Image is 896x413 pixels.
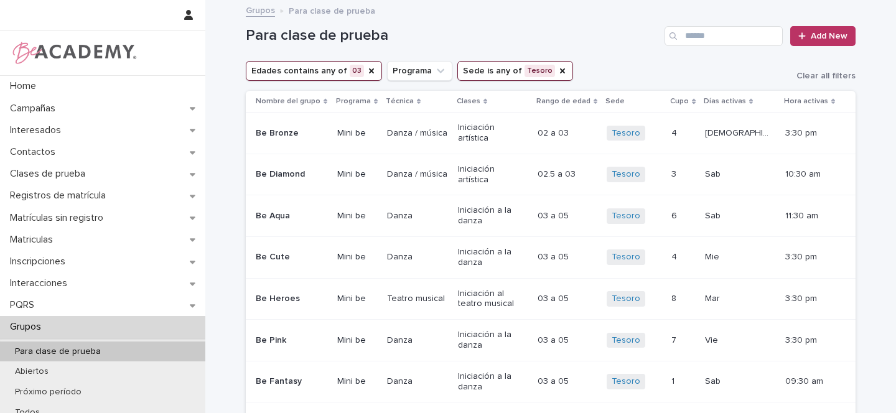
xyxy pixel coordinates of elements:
a: Add New [790,26,856,46]
span: Add New [811,32,847,40]
p: Para clase de prueba [289,3,375,17]
p: Be Aqua [256,211,325,221]
button: Edades [246,61,382,81]
a: Tesoro [612,169,640,180]
tr: Be PinkMini beDanzaIniciación a la danza03 a 0503 a 05 Tesoro 77 VieVie 3:30 pm [246,320,856,361]
p: 3 [671,167,679,180]
img: WPrjXfSUmiLcdUfaYY4Q [10,40,138,65]
p: Mar [705,291,722,304]
p: Inscripciones [5,256,75,267]
p: Danza [387,335,448,346]
p: Grupos [5,321,51,333]
p: Hora activas [784,95,828,108]
button: Clear all filters [786,72,856,80]
p: 09:30 am [785,376,836,387]
p: 3:30 pm [785,252,836,262]
p: 11:30 am [785,211,836,221]
tr: Be FantasyMini beDanzaIniciación a la danza03 a 0503 a 05 Tesoro 11 SabSab 09:30 am [246,361,856,402]
p: Contactos [5,146,65,158]
p: 03 a 05 [538,291,571,304]
p: Mini be [337,335,377,346]
a: Grupos [246,2,275,17]
p: Matriculas [5,234,63,246]
a: Tesoro [612,211,640,221]
p: Danza / música [387,128,448,139]
p: 3:30 pm [785,128,836,139]
p: Mini be [337,376,377,387]
p: 03 a 05 [538,249,571,262]
p: Próximo período [5,387,91,397]
p: Iniciación a la danza [458,205,527,226]
p: Vie [705,333,721,346]
p: 03 a 05 [538,208,571,221]
p: Danza [387,252,448,262]
a: Tesoro [612,376,640,387]
p: Be Pink [256,335,325,346]
input: Search [665,26,783,46]
p: Be Bronze [256,128,325,139]
button: Programa [387,61,452,81]
p: 10:30 am [785,169,836,180]
tr: Be CuteMini beDanzaIniciación a la danza03 a 0503 a 05 Tesoro 44 MieMie 3:30 pm [246,236,856,278]
p: Iniciación a la danza [458,247,527,268]
p: Matrículas sin registro [5,212,113,224]
p: Clases [457,95,480,108]
p: Mini be [337,169,377,180]
p: 6 [671,208,679,221]
p: Mini be [337,252,377,262]
p: Danza [387,376,448,387]
p: Danza / música [387,169,448,180]
a: Tesoro [612,252,640,262]
a: Tesoro [612,128,640,139]
p: 03 a 05 [538,374,571,387]
p: Sede [605,95,625,108]
p: Teatro musical [387,294,448,304]
p: Iniciación al teatro musical [458,289,527,310]
a: Tesoro [612,335,640,346]
p: Registros de matrícula [5,190,116,202]
tr: Be HeroesMini beTeatro musicalIniciación al teatro musical03 a 0503 a 05 Tesoro 88 MarMar 3:30 pm [246,278,856,320]
p: Interacciones [5,277,77,289]
p: Mini be [337,294,377,304]
p: Campañas [5,103,65,114]
button: Sede [457,61,573,81]
p: Mini be [337,211,377,221]
tr: Be BronzeMini beDanza / músicaIniciación artística02 a 0302 a 03 Tesoro 44 [DEMOGRAPHIC_DATA][DEM... [246,113,856,154]
p: Mie [705,249,722,262]
p: Be Fantasy [256,376,325,387]
p: Programa [336,95,371,108]
p: Nombre del grupo [256,95,320,108]
p: Sab [705,374,723,387]
p: 4 [671,249,679,262]
p: 7 [671,333,679,346]
p: 4 [671,126,679,139]
p: Días activas [704,95,746,108]
p: [DEMOGRAPHIC_DATA] [705,126,777,139]
p: 1 [671,374,677,387]
p: Iniciación a la danza [458,371,527,392]
p: Abiertos [5,366,58,377]
p: 3:30 pm [785,294,836,304]
tr: Be DiamondMini beDanza / músicaIniciación artística02.5 a 0302.5 a 03 Tesoro 33 SabSab 10:30 am [246,154,856,195]
p: Home [5,80,46,92]
p: 8 [671,291,679,304]
h1: Para clase de prueba [246,27,660,45]
p: Clases de prueba [5,168,95,180]
p: Be Cute [256,252,325,262]
p: 02 a 03 [538,126,571,139]
p: Técnica [386,95,414,108]
p: Danza [387,211,448,221]
p: Iniciación artística [458,123,527,144]
span: Clear all filters [796,72,856,80]
p: PQRS [5,299,44,311]
p: Sab [705,208,723,221]
p: Be Heroes [256,294,325,304]
p: Mini be [337,128,377,139]
p: Iniciación artística [458,164,527,185]
p: Para clase de prueba [5,346,111,357]
p: Rango de edad [536,95,590,108]
p: Interesados [5,124,71,136]
a: Tesoro [612,294,640,304]
p: Be Diamond [256,169,325,180]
